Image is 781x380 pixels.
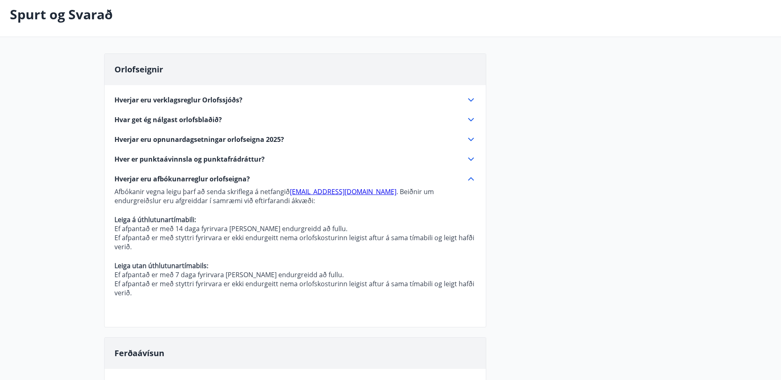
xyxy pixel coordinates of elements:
p: Ef afpantað er með 7 daga fyrirvara [PERSON_NAME] endurgreidd að fullu. [114,270,476,279]
p: Ef afpantað er með 14 daga fyrirvara [PERSON_NAME] endurgreidd að fullu. [114,224,476,233]
div: Hverjar eru verklagsreglur Orlofssjóðs? [114,95,476,105]
span: Hverjar eru verklagsreglur Orlofssjóðs? [114,95,242,104]
div: Hver er punktaávinnsla og punktafrádráttur? [114,154,476,164]
p: Ef afpantað er með styttri fyrirvara er ekki endurgeitt nema orlofskosturinn leigist aftur á sama... [114,279,476,297]
div: Hvar get ég nálgast orlofsblaðið? [114,115,476,125]
div: Hverjar eru opnunardagsetningar orlofseigna 2025? [114,134,476,144]
div: Hverjar eru afbókunarreglur orlofseigna? [114,184,476,317]
span: Hver er punktaávinnsla og punktafrádráttur? [114,155,265,164]
strong: Leiga utan úthlutunartímabils: [114,261,208,270]
a: [EMAIL_ADDRESS][DOMAIN_NAME] [290,187,396,196]
p: Ef afpantað er með styttri fyrirvara er ekki endurgeitt nema orlofskosturinn leigist aftur á sama... [114,233,476,251]
span: Ferðaávísun [114,348,164,359]
span: Hverjar eru opnunardagsetningar orlofseigna 2025? [114,135,284,144]
p: Spurt og Svarað [10,5,113,23]
span: Hverjar eru afbókunarreglur orlofseigna? [114,174,250,183]
p: Afbókanir vegna leigu þarf að senda skriflega á netfangið . Beiðnir um endurgreiðslur eru afgreid... [114,187,476,205]
div: Hverjar eru afbókunarreglur orlofseigna? [114,174,476,184]
strong: Leiga á úthlutunartímabili: [114,215,196,224]
span: Orlofseignir [114,64,163,75]
span: Hvar get ég nálgast orlofsblaðið? [114,115,222,124]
